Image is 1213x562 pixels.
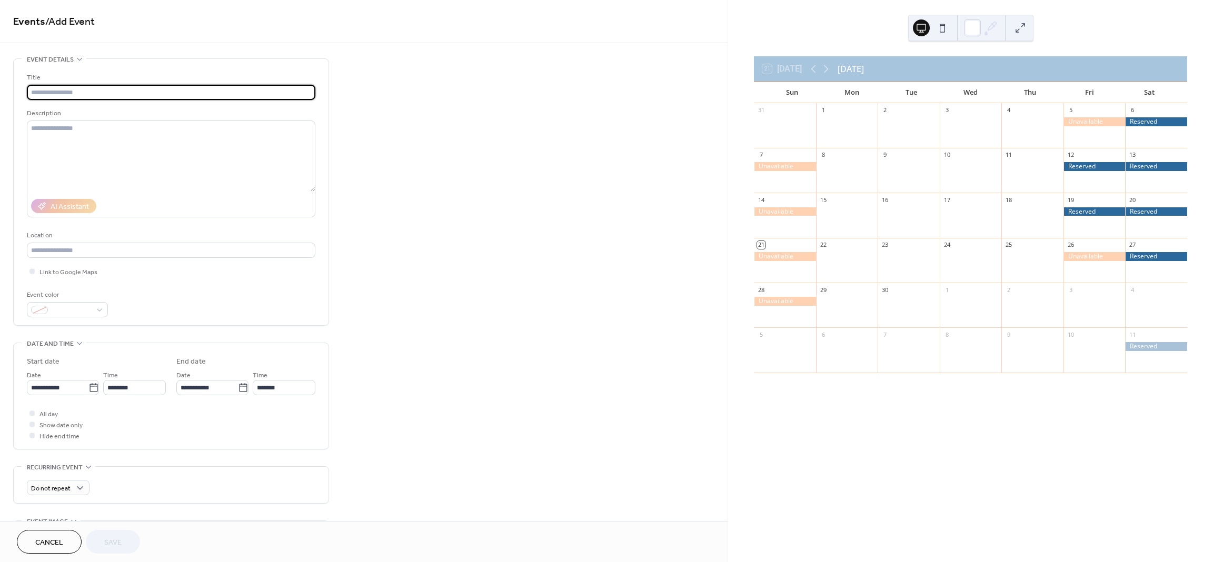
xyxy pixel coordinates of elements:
div: Reserved [1125,252,1187,261]
div: 1 [943,286,951,294]
div: 3 [943,106,951,114]
div: 27 [1128,241,1136,249]
div: 26 [1067,241,1075,249]
div: 5 [757,330,765,338]
div: 12 [1067,151,1075,159]
div: 5 [1067,106,1075,114]
button: Cancel [17,530,82,554]
div: Start date [27,356,59,367]
span: Date [27,370,41,381]
div: Event color [27,289,106,300]
div: End date [176,356,206,367]
div: 10 [943,151,951,159]
div: 2 [1005,286,1012,294]
div: Title [27,72,313,83]
div: 17 [943,196,951,204]
span: / Add Event [45,12,95,32]
div: Tue [881,82,941,103]
span: All day [39,409,58,420]
div: 28 [757,286,765,294]
a: Events [13,12,45,32]
div: Reserved [1063,207,1126,216]
div: Sat [1119,82,1179,103]
div: 21 [757,241,765,249]
div: 16 [881,196,889,204]
span: Date [176,370,191,381]
div: 25 [1005,241,1012,249]
div: 3 [1067,286,1075,294]
span: Do not repeat [31,483,71,495]
div: Unavailable [754,162,816,171]
span: Event details [27,54,74,65]
div: 29 [819,286,827,294]
span: Time [253,370,267,381]
div: Reserved [1063,162,1126,171]
span: Cancel [35,537,63,548]
div: 8 [819,151,827,159]
div: 6 [819,330,827,338]
div: 2 [881,106,889,114]
div: Sun [762,82,822,103]
div: Description [27,108,313,119]
div: 6 [1128,106,1136,114]
div: 30 [881,286,889,294]
div: Reserved [1125,342,1187,351]
span: Recurring event [27,462,83,473]
div: 14 [757,196,765,204]
div: 9 [881,151,889,159]
div: 4 [1128,286,1136,294]
div: Unavailable [754,207,816,216]
div: Unavailable [754,252,816,261]
div: 4 [1005,106,1012,114]
div: 11 [1128,330,1136,338]
span: Show date only [39,420,83,431]
div: Location [27,230,313,241]
span: Link to Google Maps [39,267,97,278]
div: 11 [1005,151,1012,159]
div: 23 [881,241,889,249]
div: Unavailable [1063,117,1126,126]
div: 9 [1005,330,1012,338]
div: Reserved [1125,117,1187,126]
div: 22 [819,241,827,249]
span: Hide end time [39,431,79,442]
div: 31 [757,106,765,114]
div: 15 [819,196,827,204]
div: 7 [757,151,765,159]
span: Date and time [27,338,74,349]
div: 10 [1067,330,1075,338]
div: Fri [1060,82,1119,103]
div: [DATE] [838,63,864,75]
div: 19 [1067,196,1075,204]
div: 8 [943,330,951,338]
span: Event image [27,516,68,527]
div: Reserved [1125,207,1187,216]
div: Wed [941,82,1000,103]
div: Reserved [1125,162,1187,171]
div: Unavailable [1063,252,1126,261]
div: 1 [819,106,827,114]
div: Mon [822,82,881,103]
div: Unavailable [754,297,816,306]
div: 18 [1005,196,1012,204]
div: 7 [881,330,889,338]
div: 13 [1128,151,1136,159]
div: 20 [1128,196,1136,204]
div: Thu [1000,82,1060,103]
span: Time [103,370,118,381]
div: 24 [943,241,951,249]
